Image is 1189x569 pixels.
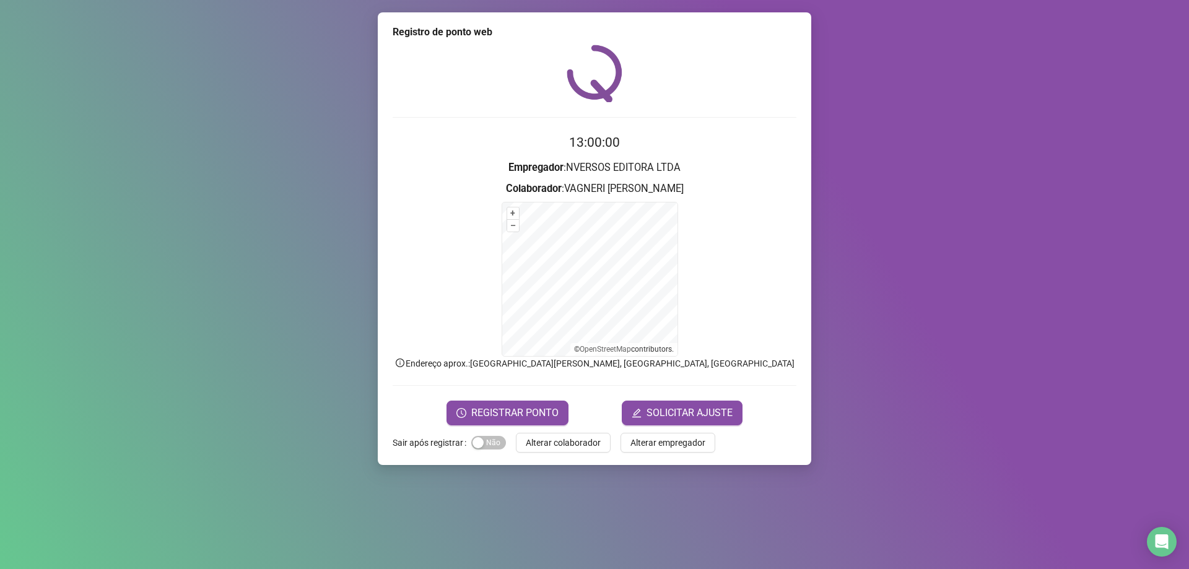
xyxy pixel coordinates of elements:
div: Open Intercom Messenger [1147,527,1177,557]
span: SOLICITAR AJUSTE [647,406,733,420]
h3: : NVERSOS EDITORA LTDA [393,160,796,176]
button: – [507,220,519,232]
button: Alterar colaborador [516,433,611,453]
button: REGISTRAR PONTO [446,401,568,425]
h3: : VAGNERI [PERSON_NAME] [393,181,796,197]
strong: Colaborador [506,183,562,194]
button: + [507,207,519,219]
span: REGISTRAR PONTO [471,406,559,420]
span: clock-circle [456,408,466,418]
button: Alterar empregador [621,433,715,453]
strong: Empregador [508,162,564,173]
button: editSOLICITAR AJUSTE [622,401,743,425]
span: Alterar colaborador [526,436,601,450]
li: © contributors. [574,345,674,354]
a: OpenStreetMap [580,345,631,354]
div: Registro de ponto web [393,25,796,40]
img: QRPoint [567,45,622,102]
span: Alterar empregador [630,436,705,450]
span: info-circle [394,357,406,368]
time: 13:00:00 [569,135,620,150]
label: Sair após registrar [393,433,471,453]
p: Endereço aprox. : [GEOGRAPHIC_DATA][PERSON_NAME], [GEOGRAPHIC_DATA], [GEOGRAPHIC_DATA] [393,357,796,370]
span: edit [632,408,642,418]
